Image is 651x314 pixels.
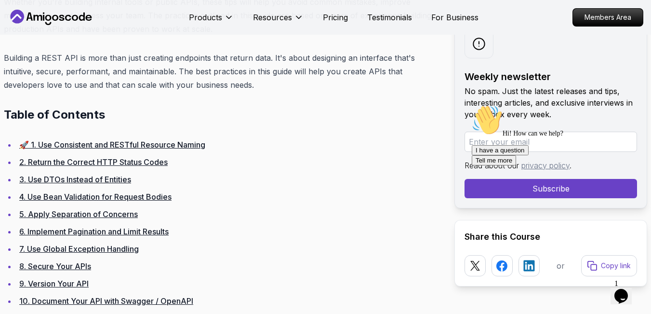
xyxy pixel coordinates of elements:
[189,12,234,31] button: Products
[19,175,131,184] a: 3. Use DTOs Instead of Entities
[189,12,222,23] p: Products
[4,4,177,65] div: 👋Hi! How can we help?I have a questionTell me more
[4,55,48,65] button: Tell me more
[367,12,412,23] a: Testimonials
[19,140,205,150] a: 🚀 1. Use Consistent and RESTful Resource Naming
[19,279,89,288] a: 9. Version Your API
[465,70,637,83] h2: Weekly newsletter
[19,192,172,202] a: 4. Use Bean Validation for Request Bodies
[465,132,637,152] input: Enter your email
[19,157,168,167] a: 2. Return the Correct HTTP Status Codes
[573,9,643,26] p: Members Area
[253,12,292,23] p: Resources
[4,44,61,55] button: I have a question
[19,296,193,306] a: 10. Document Your API with Swagger / OpenAPI
[4,51,439,92] p: Building a REST API is more than just creating endpoints that return data. It's about designing a...
[465,179,637,198] button: Subscribe
[465,85,637,120] p: No spam. Just the latest releases and tips, interesting articles, and exclusive interviews in you...
[572,8,643,27] a: Members Area
[4,107,439,123] h2: Table of Contents
[465,160,637,171] p: Read about our .
[19,227,169,236] a: 6. Implement Pagination and Limit Results
[253,12,304,31] button: Resources
[4,4,35,35] img: :wave:
[19,209,138,219] a: 5. Apply Separation of Concerns
[19,244,139,254] a: 7. Use Global Exception Handling
[468,101,641,271] iframe: chat widget
[19,261,91,271] a: 8. Secure Your APIs
[323,12,348,23] a: Pricing
[611,275,641,304] iframe: chat widget
[465,230,637,244] h2: Share this Course
[4,29,95,36] span: Hi! How can we help?
[431,12,478,23] a: For Business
